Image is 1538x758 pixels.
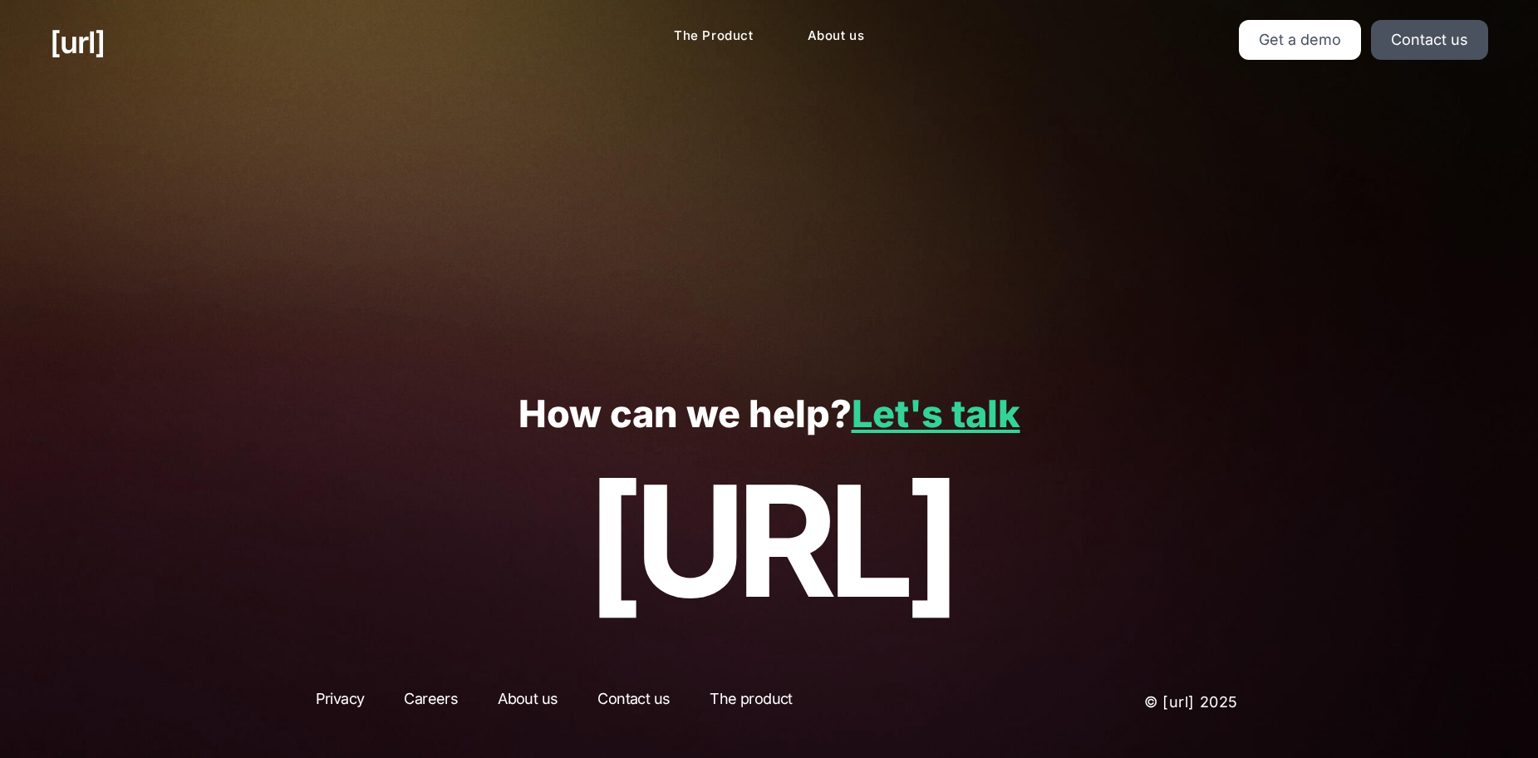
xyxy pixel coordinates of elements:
a: Contact us [582,687,685,717]
a: About us [794,20,878,52]
p: © [URL] 2025 [1004,687,1239,717]
a: Contact us [1371,20,1488,60]
a: About us [483,687,572,717]
p: [URL] [50,455,1488,628]
a: Let's talk [852,391,1020,436]
a: Privacy [301,687,380,717]
a: The product [695,687,807,717]
a: [URL] [50,20,105,65]
a: The Product [661,20,767,52]
a: Get a demo [1239,20,1361,60]
p: Whether you’re here for a demo, partnership, integration, or investment — drop your details below... [321,204,730,283]
p: Let's talk [321,155,730,187]
p: How can we help? [50,393,1488,436]
a: Careers [389,687,473,717]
